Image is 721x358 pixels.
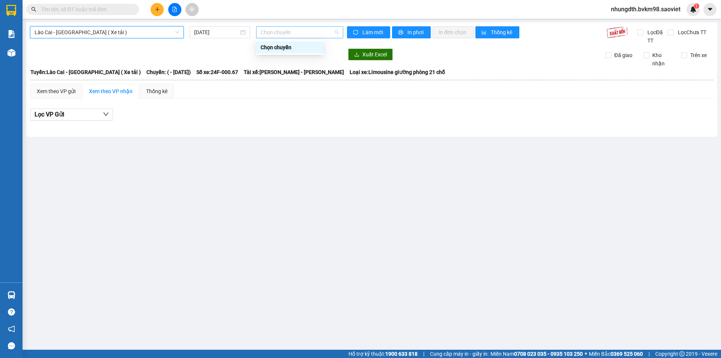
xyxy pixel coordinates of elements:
[168,3,181,16] button: file-add
[256,41,324,53] div: Chọn chuyến
[261,27,339,38] span: Chọn chuyến
[347,26,390,38] button: syncLàm mới
[644,28,668,45] span: Lọc Đã TT
[6,5,16,16] img: logo-vxr
[491,28,513,36] span: Thống kê
[30,69,141,75] b: Tuyến: Lào Cai - [GEOGRAPHIC_DATA] ( Xe tải )
[8,30,15,38] img: solution-icon
[611,51,635,59] span: Đã giao
[605,5,686,14] span: nhungdth.bvkm98.saoviet
[490,350,583,358] span: Miền Nam
[30,109,113,121] button: Lọc VP Gửi
[362,28,384,36] span: Làm mới
[407,28,425,36] span: In phơi
[8,291,15,299] img: warehouse-icon
[35,110,64,119] span: Lọc VP Gửi
[172,7,177,12] span: file-add
[589,350,643,358] span: Miền Bắc
[475,26,519,38] button: bar-chartThống kê
[89,87,133,95] div: Xem theo VP nhận
[707,6,713,13] span: caret-down
[679,351,685,356] span: copyright
[481,30,488,36] span: bar-chart
[37,87,75,95] div: Xem theo VP gửi
[261,43,319,51] div: Chọn chuyến
[353,30,359,36] span: sync
[350,68,445,76] span: Loại xe: Limousine giường phòng 21 chỗ
[244,68,344,76] span: Tài xế: [PERSON_NAME] - [PERSON_NAME]
[649,350,650,358] span: |
[186,3,199,16] button: aim
[155,7,160,12] span: plus
[398,30,404,36] span: printer
[687,51,710,59] span: Trên xe
[41,5,130,14] input: Tìm tên, số ĐT hoặc mã đơn
[8,49,15,57] img: warehouse-icon
[585,352,587,355] span: ⚪️
[514,351,583,357] strong: 0708 023 035 - 0935 103 250
[695,3,698,9] span: 1
[194,28,239,36] input: 11/09/2025
[611,351,643,357] strong: 0369 525 060
[694,3,699,9] sup: 1
[649,51,676,68] span: Kho nhận
[675,28,707,36] span: Lọc Chưa TT
[430,350,489,358] span: Cung cấp máy in - giấy in:
[703,3,716,16] button: caret-down
[146,68,191,76] span: Chuyến: ( - [DATE])
[31,7,36,12] span: search
[606,26,628,38] img: 9k=
[348,48,393,60] button: downloadXuất Excel
[151,3,164,16] button: plus
[423,350,424,358] span: |
[392,26,431,38] button: printerIn phơi
[146,87,167,95] div: Thống kê
[8,342,15,349] span: message
[196,68,238,76] span: Số xe: 24F-000.67
[348,350,418,358] span: Hỗ trợ kỹ thuật:
[433,26,474,38] button: In đơn chọn
[103,111,109,117] span: down
[8,325,15,332] span: notification
[690,6,697,13] img: icon-new-feature
[35,27,179,38] span: Lào Cai - Hà Nội ( Xe tải )
[385,351,418,357] strong: 1900 633 818
[189,7,195,12] span: aim
[8,308,15,316] span: question-circle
